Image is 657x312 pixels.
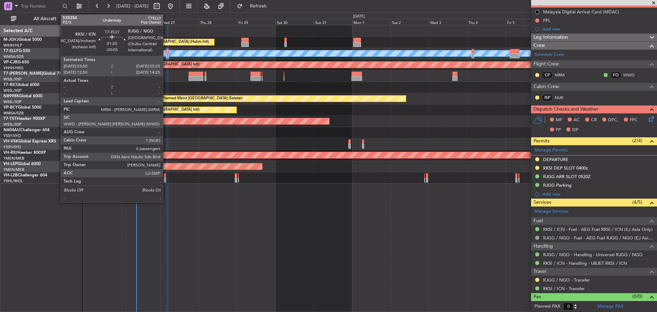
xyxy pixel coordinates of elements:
a: T7-ELLYG-550 [3,49,30,53]
span: Permits [533,137,550,145]
span: T7-TST [3,117,17,121]
span: DFC, [608,117,618,124]
div: Fri 5 [506,19,544,25]
div: Planned Maint [GEOGRAPHIC_DATA] (Halim Intl) [124,37,209,47]
a: WWD [623,72,639,78]
span: Flight Crew [533,60,559,68]
a: WMSA/SZB [3,54,24,59]
a: VH-RIUHawker 800XP [3,151,46,155]
a: Schedule Crew [534,51,564,58]
div: Wed 27 [160,19,199,25]
span: Cabin Crew [533,83,559,91]
a: VP-BCYGlobal 5000 [3,105,41,110]
span: Leg Information [533,34,568,41]
a: VHHH/HKG [3,65,24,71]
div: CP [542,71,553,79]
div: Planned Maint [GEOGRAPHIC_DATA] ([GEOGRAPHIC_DATA] Intl) [85,105,199,115]
div: RJGG Parking [543,182,571,188]
a: YSSY/SYD [3,133,21,138]
a: WSSL/XSP [3,122,22,127]
button: Refresh [234,1,275,12]
div: RKSI DEP SLOT 0400z [543,165,588,171]
a: T7-RICGlobal 6000 [3,83,39,87]
div: Unplanned Maint Sydney ([PERSON_NAME] Intl) [84,139,168,149]
a: WSSL/XSP [3,77,22,82]
span: (2/4) [632,137,642,144]
span: Services [533,199,551,207]
div: Sun 31 [314,19,352,25]
span: M-JGVJ [3,38,18,42]
a: WMSA/SZB [3,111,24,116]
a: RJGG / NGO - Handling - Universal RJGG / NGO [543,252,643,258]
span: T7-RIC [3,83,16,87]
a: Manage Services [534,208,569,215]
a: NUK [555,95,570,101]
div: ISP [542,94,553,101]
span: Refresh [244,4,273,9]
a: Manage Permits [534,147,568,154]
span: All Aircraft [18,16,72,21]
span: VH-LEP [3,162,17,166]
span: N604AU [3,128,20,132]
div: Tue 26 [122,19,160,25]
span: T7-ELLY [3,49,18,53]
a: T7-[PERSON_NAME]Global 7500 [3,72,66,76]
div: [DATE] [353,14,365,20]
a: RKSI / ICN - Transfer [543,286,585,291]
span: VP-CJR [3,60,17,64]
a: T7-TSTHawker 900XP [3,117,45,121]
a: RKSI / ICN - Handling - UBJET RKSI / ICN [543,260,627,266]
span: FP [556,127,561,134]
span: (0/0) [632,293,642,300]
div: Malaysia Digital Arrival Card (MDAC) [543,9,619,15]
span: VH-RIU [3,151,17,155]
a: WIHH/HLP [3,43,22,48]
span: Fuel [533,217,543,225]
div: Tue 2 [390,19,429,25]
div: FO [610,71,621,79]
a: YMEN/MEB [3,156,24,161]
span: VH-VSK [3,139,18,143]
a: YMEN/MEB [3,167,24,172]
span: [DATE] - [DATE] [116,3,149,9]
div: Add new [542,191,654,197]
span: (4/5) [632,199,642,206]
label: Planned PAX [534,303,560,310]
a: N604AUChallenger 604 [3,128,50,132]
button: All Aircraft [8,13,74,24]
div: Mon 25 [83,19,122,25]
a: MRM [555,72,570,78]
a: VH-L2BChallenger 604 [3,173,47,177]
a: RJGG / NGO - Transfer [543,277,590,283]
div: Add new [542,26,654,32]
div: Fri 29 [237,19,275,25]
a: N8998KGlobal 6000 [3,94,42,98]
a: RJGG / NGO - Fuel - AEG Fuel RJGG / NGO (EJ Asia Only) [543,235,654,241]
span: Dispatch Checks and Weather [533,105,598,113]
span: AC [574,117,580,124]
div: Planned Maint [GEOGRAPHIC_DATA] ([GEOGRAPHIC_DATA] Intl) [85,60,199,70]
span: Handling [533,242,553,250]
span: Travel [533,268,546,276]
div: RJGG ARR SLOT 0520Z [543,174,591,179]
a: YSHL/WOL [3,178,23,184]
a: YSSY/SYD [3,145,21,150]
a: WSSL/XSP [3,99,22,104]
div: Wed 3 [429,19,467,25]
a: M-JGVJGlobal 5000 [3,38,42,42]
div: DEPARTURE [543,157,568,162]
a: RKSI / ICN - Fuel - AEG Fuel RKSI / ICN (EJ Asia Only) [543,226,653,232]
div: Thu 4 [467,19,505,25]
div: Planned Maint [GEOGRAPHIC_DATA] (Seletar) [162,93,243,104]
span: Crew [533,42,545,50]
span: N8998K [3,94,19,98]
a: VP-CJRG-650 [3,60,29,64]
span: VP-BCY [3,105,18,110]
a: VH-LEPGlobal 6000 [3,162,41,166]
a: Manage PAX [597,303,623,310]
a: VH-VSKGlobal Express XRS [3,139,56,143]
span: CR [591,117,597,124]
div: FPL [543,17,551,23]
div: Mon 1 [352,19,390,25]
span: Pax [533,293,541,301]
